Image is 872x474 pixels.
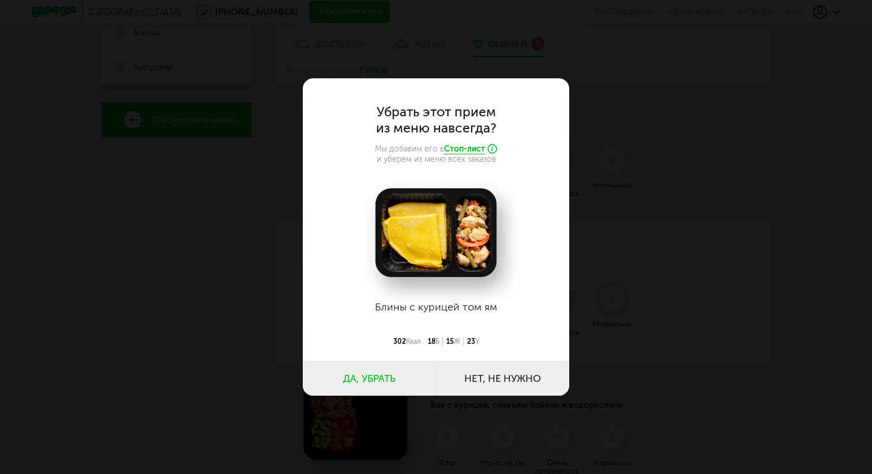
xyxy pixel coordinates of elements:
[454,338,460,346] span: Ж
[332,104,541,136] h3: Убрать этот прием из меню навсегда?
[332,289,541,325] h4: Блины с курицей том ям
[406,338,421,346] span: Ккал
[464,337,483,346] div: 23
[375,188,497,277] img: big_hi0IROrVAvpwBh8X.png
[424,337,443,346] div: 18
[435,338,439,346] span: Б
[475,338,479,346] span: У
[444,144,485,154] span: Стоп-лист
[303,361,436,396] button: Да, убрать
[390,337,424,346] div: 302
[436,361,569,396] button: Нет, не нужно
[332,144,541,164] p: Мы добавим его в и уберем из меню всех заказов
[443,337,464,346] div: 15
